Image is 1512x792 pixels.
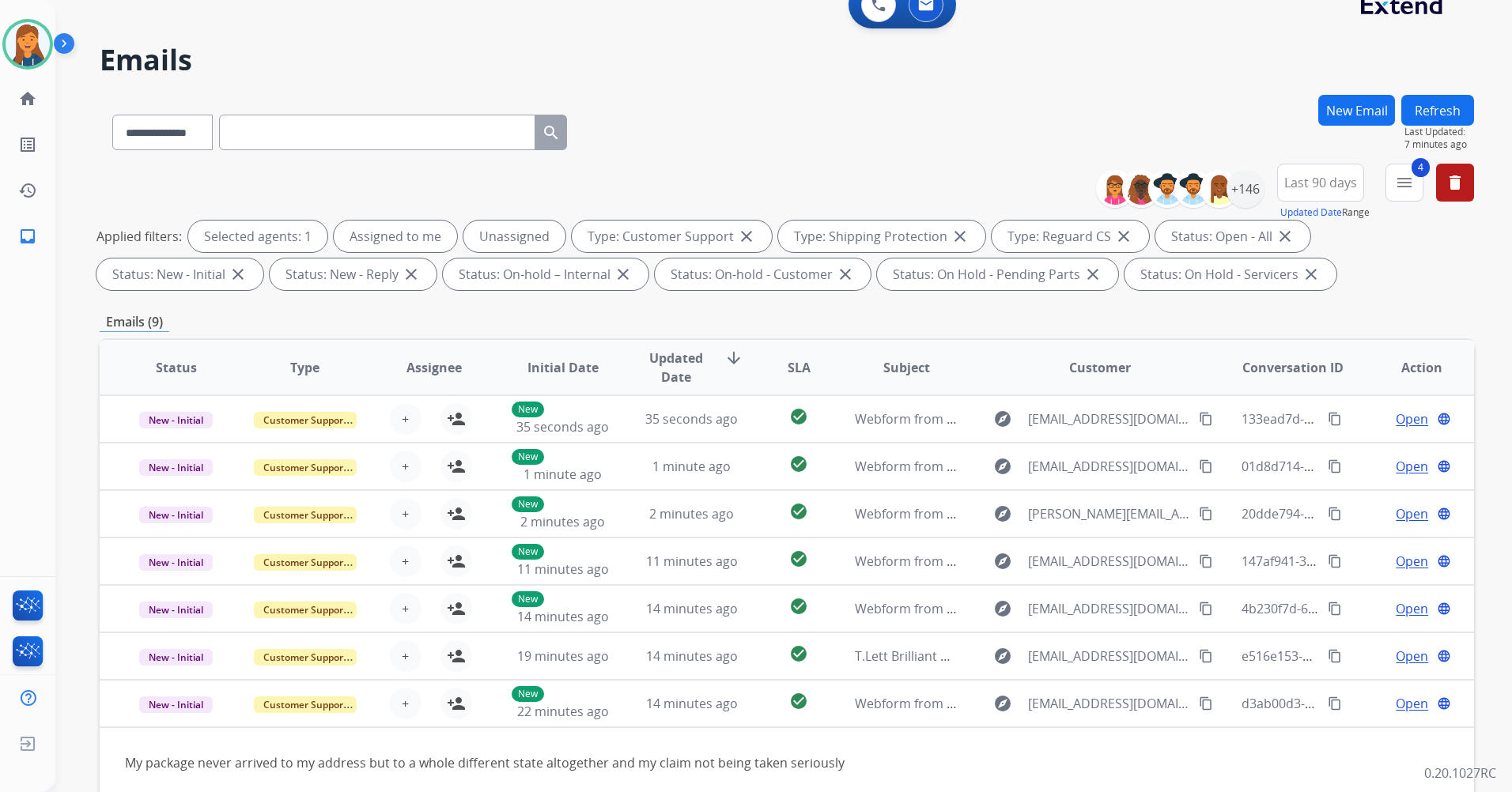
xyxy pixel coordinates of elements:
span: [EMAIL_ADDRESS][DOMAIN_NAME] [1028,599,1190,618]
mat-icon: close [951,227,970,246]
div: My package never arrived to my address but to a whole different state altogether and my claim not... [125,753,1191,772]
div: Status: On Hold - Servicers [1125,258,1336,290]
span: + [402,599,409,618]
span: Assignee [406,358,462,377]
mat-icon: content_copy [1328,554,1342,568]
mat-icon: explore [993,599,1012,618]
span: 35 seconds ago [516,418,609,436]
mat-icon: check_circle [789,454,808,473]
span: T.Lett Brilliant Earth Claim Inquiry [855,647,1054,665]
span: 4 [1412,158,1430,177]
div: Assigned to me [334,221,457,252]
span: 11 minutes ago [517,560,609,578]
mat-icon: explore [993,457,1012,476]
mat-icon: check_circle [789,692,808,711]
button: New Email [1318,95,1395,126]
span: [EMAIL_ADDRESS][DOMAIN_NAME] [1028,647,1190,666]
mat-icon: close [1083,265,1102,284]
mat-icon: content_copy [1328,649,1342,663]
span: 147af941-3424-45f9-a749-66e970d39b91 [1242,553,1480,570]
div: Unassigned [463,221,565,252]
p: Emails (9) [100,312,169,332]
span: Updated Date [641,349,712,387]
span: New - Initial [139,696,213,713]
button: Updated Date [1280,206,1342,219]
span: Webform from [PERSON_NAME][EMAIL_ADDRESS][DOMAIN_NAME] on [DATE] [855,505,1311,522]
span: + [402,409,409,428]
span: 4b230f7d-6aba-436e-bb5e-c51a2a4ee7a3 [1242,600,1485,617]
span: 01d8d714-736e-40bc-bd96-ed8747301a09 [1242,458,1489,475]
mat-icon: person_add [447,552,466,571]
button: + [390,688,421,719]
span: Open [1396,647,1428,666]
span: Customer Support [254,412,357,428]
div: Status: Open - All [1155,221,1310,252]
div: Status: On-hold - Customer [655,258,871,290]
mat-icon: content_copy [1328,459,1342,473]
span: [EMAIL_ADDRESS][DOMAIN_NAME] [1028,694,1190,713]
mat-icon: content_copy [1328,696,1342,711]
img: avatar [6,22,50,66]
span: 7 minutes ago [1404,138,1474,151]
mat-icon: content_copy [1199,602,1213,616]
span: Subject [883,358,930,377]
mat-icon: check_circle [789,597,808,616]
button: Last 90 days [1277,164,1364,202]
mat-icon: content_copy [1199,554,1213,568]
mat-icon: menu [1395,173,1414,192]
span: Open [1396,409,1428,428]
mat-icon: content_copy [1199,507,1213,521]
mat-icon: person_add [447,409,466,428]
mat-icon: check_circle [789,549,808,568]
mat-icon: content_copy [1199,412,1213,426]
span: 20dde794-4611-46f3-a280-067fec959f4a [1242,505,1476,522]
h2: Emails [100,44,1474,76]
mat-icon: close [1302,265,1321,284]
mat-icon: close [614,265,633,284]
p: 0.20.1027RC [1424,764,1496,783]
button: + [390,593,421,624]
span: e516e153-2132-4b78-95bf-ec458b9b6a3b [1242,647,1485,665]
span: 35 seconds ago [645,410,738,428]
span: New - Initial [139,554,213,571]
mat-icon: delete [1446,173,1465,192]
span: Webform from [EMAIL_ADDRESS][DOMAIN_NAME] on [DATE] [855,410,1213,428]
span: + [402,552,409,571]
div: Status: New - Initial [96,258,263,290]
div: Selected agents: 1 [188,221,327,252]
div: +146 [1227,170,1264,208]
mat-icon: close [1276,227,1295,246]
button: + [390,498,421,530]
mat-icon: language [1437,602,1451,616]
span: Open [1396,694,1428,713]
p: New [512,686,544,702]
th: Action [1345,340,1474,395]
span: Webform from [EMAIL_ADDRESS][DOMAIN_NAME] on [DATE] [855,458,1213,475]
mat-icon: check_circle [789,644,808,663]
span: Type [290,358,319,377]
span: Range [1280,206,1370,219]
mat-icon: content_copy [1328,507,1342,521]
span: + [402,457,409,476]
span: Open [1396,504,1428,523]
span: + [402,647,409,666]
span: New - Initial [139,507,213,523]
span: + [402,694,409,713]
span: 14 minutes ago [646,695,738,712]
span: New - Initial [139,602,213,618]
mat-icon: check_circle [789,502,808,521]
mat-icon: explore [993,552,1012,571]
div: Type: Shipping Protection [778,221,985,252]
mat-icon: close [1114,227,1133,246]
mat-icon: language [1437,696,1451,711]
mat-icon: person_add [447,694,466,713]
span: Conversation ID [1242,358,1344,377]
span: + [402,504,409,523]
mat-icon: home [18,89,37,108]
span: Customer Support [254,649,357,666]
span: 133ead7d-7479-4b7a-ad4e-f8f2f865a976 [1242,410,1479,428]
span: Customer Support [254,554,357,571]
button: 4 [1385,164,1423,202]
span: Initial Date [527,358,599,377]
mat-icon: language [1437,459,1451,473]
